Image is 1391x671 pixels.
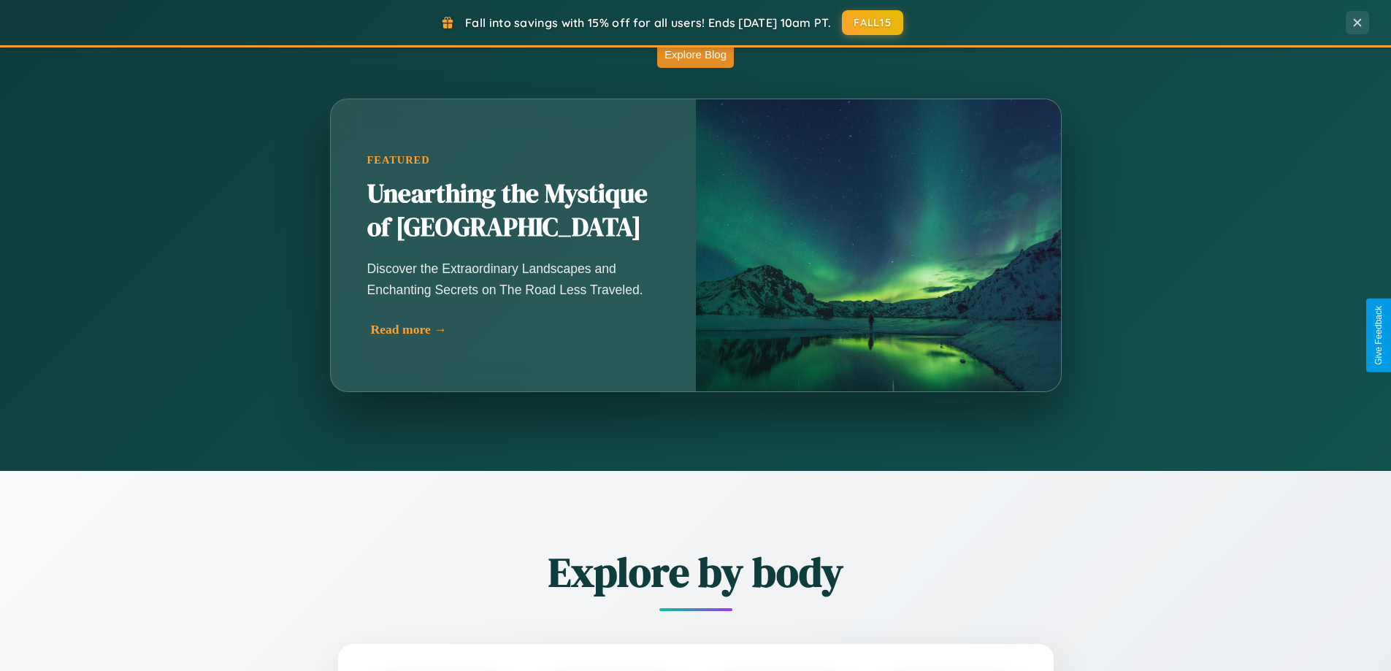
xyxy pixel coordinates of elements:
[367,177,659,245] h2: Unearthing the Mystique of [GEOGRAPHIC_DATA]
[371,322,663,337] div: Read more →
[465,15,831,30] span: Fall into savings with 15% off for all users! Ends [DATE] 10am PT.
[367,154,659,166] div: Featured
[1373,306,1384,365] div: Give Feedback
[657,41,734,68] button: Explore Blog
[367,258,659,299] p: Discover the Extraordinary Landscapes and Enchanting Secrets on The Road Less Traveled.
[258,544,1134,600] h2: Explore by body
[842,10,903,35] button: FALL15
